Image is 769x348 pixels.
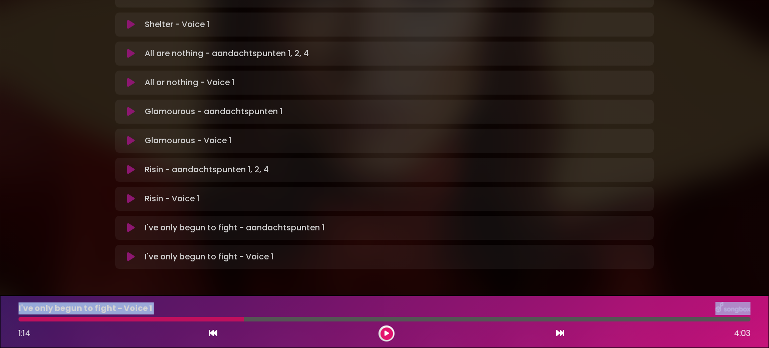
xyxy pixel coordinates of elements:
img: songbox-logo-white.png [715,302,750,315]
p: Glamourous - Voice 1 [145,135,231,147]
p: Glamourous - aandachtspunten 1 [145,106,282,118]
p: Shelter - Voice 1 [145,19,209,31]
p: Risin - aandachtspunten 1, 2, 4 [145,164,269,176]
p: I've only begun to fight - Voice 1 [145,251,273,263]
p: All or nothing - Voice 1 [145,77,234,89]
p: I've only begun to fight - aandachtspunten 1 [145,222,324,234]
p: Risin - Voice 1 [145,193,199,205]
p: All are nothing - aandachtspunten 1, 2, 4 [145,48,309,60]
p: I've only begun to fight - Voice 1 [19,302,152,314]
